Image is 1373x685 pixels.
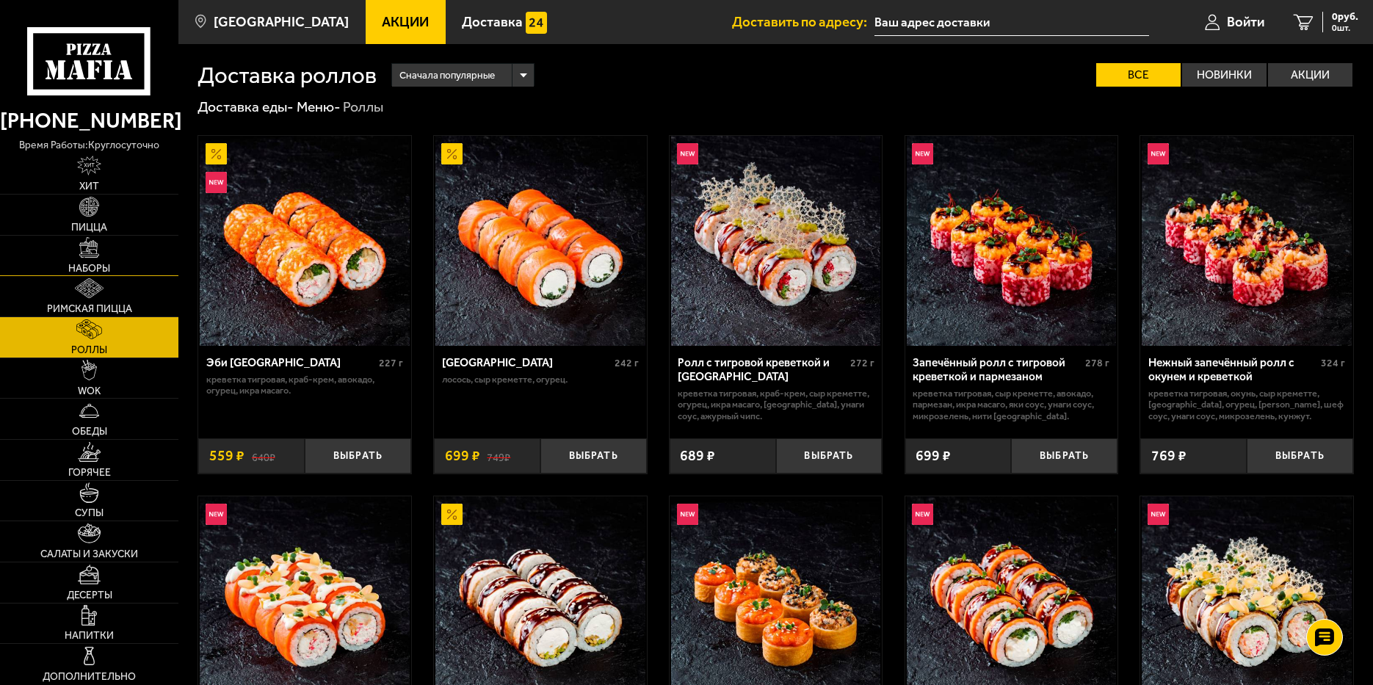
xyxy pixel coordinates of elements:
span: 324 г [1321,357,1345,369]
div: Эби [GEOGRAPHIC_DATA] [206,356,375,370]
a: Доставка еды- [198,98,294,115]
img: Новинка [912,504,933,525]
div: Роллы [343,98,383,116]
span: Римская пицца [47,304,132,314]
button: Выбрать [1011,438,1117,474]
a: АкционныйНовинкаЭби Калифорния [198,136,410,345]
h1: Доставка роллов [198,64,377,87]
img: Акционный [441,143,463,164]
span: Обеды [72,427,107,437]
div: Ролл с тигровой креветкой и [GEOGRAPHIC_DATA] [678,356,847,383]
img: Новинка [1148,504,1169,525]
button: Выбрать [776,438,883,474]
span: 227 г [379,357,403,369]
span: Войти [1227,15,1264,29]
button: Выбрать [305,438,411,474]
label: Акции [1268,63,1352,87]
a: АкционныйФиладельфия [434,136,646,345]
span: Напитки [65,631,114,641]
span: Дополнительно [43,672,136,682]
div: [GEOGRAPHIC_DATA] [442,356,611,370]
label: Новинки [1182,63,1267,87]
span: Наборы [68,264,110,274]
img: Филадельфия [435,136,645,345]
span: 689 ₽ [680,449,715,463]
img: Акционный [441,504,463,525]
span: 699 ₽ [916,449,951,463]
span: 0 руб. [1332,12,1358,22]
span: 278 г [1085,357,1109,369]
span: Роллы [71,345,107,355]
a: НовинкаРолл с тигровой креветкой и Гуакамоле [670,136,882,345]
a: НовинкаНежный запечённый ролл с окунем и креветкой [1140,136,1352,345]
span: Пицца [71,222,107,233]
button: Выбрать [540,438,647,474]
img: Запечённый ролл с тигровой креветкой и пармезаном [907,136,1116,345]
img: 15daf4d41897b9f0e9f617042186c801.svg [526,12,547,33]
span: 242 г [615,357,639,369]
img: Новинка [677,143,698,164]
span: Доставить по адресу: [732,15,874,29]
span: Сначала популярные [399,62,495,89]
p: лосось, Сыр креметте, огурец. [442,374,639,385]
img: Ролл с тигровой креветкой и Гуакамоле [671,136,880,345]
span: 272 г [850,357,874,369]
span: [GEOGRAPHIC_DATA] [214,15,349,29]
p: креветка тигровая, краб-крем, Сыр креметте, огурец, икра масаго, [GEOGRAPHIC_DATA], унаги соус, а... [678,388,874,422]
span: 559 ₽ [209,449,244,463]
label: Все [1096,63,1181,87]
div: Запечённый ролл с тигровой креветкой и пармезаном [913,356,1082,383]
p: креветка тигровая, краб-крем, авокадо, огурец, икра масаго. [206,374,403,396]
span: Акции [382,15,429,29]
img: Акционный [206,143,227,164]
span: Горячее [68,468,111,478]
img: Новинка [1148,143,1169,164]
img: Эби Калифорния [200,136,409,345]
div: Нежный запечённый ролл с окунем и креветкой [1148,356,1317,383]
span: 0 шт. [1332,23,1358,32]
img: Новинка [677,504,698,525]
p: креветка тигровая, окунь, Сыр креметте, [GEOGRAPHIC_DATA], огурец, [PERSON_NAME], шеф соус, унаги... [1148,388,1345,422]
span: 699 ₽ [445,449,480,463]
span: Хит [79,181,99,192]
img: Нежный запечённый ролл с окунем и креветкой [1142,136,1351,345]
span: Салаты и закуски [40,549,138,559]
img: Новинка [206,172,227,193]
span: Доставка [462,15,523,29]
a: Меню- [297,98,341,115]
s: 640 ₽ [252,449,275,463]
input: Ваш адрес доставки [874,9,1149,36]
s: 749 ₽ [487,449,510,463]
img: Новинка [206,504,227,525]
img: Новинка [912,143,933,164]
span: WOK [78,386,101,396]
button: Выбрать [1247,438,1353,474]
span: Супы [75,508,104,518]
span: 769 ₽ [1151,449,1187,463]
span: Десерты [67,590,112,601]
p: креветка тигровая, Сыр креметте, авокадо, пармезан, икра масаго, яки соус, унаги соус, микрозелен... [913,388,1109,422]
a: НовинкаЗапечённый ролл с тигровой креветкой и пармезаном [905,136,1117,345]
